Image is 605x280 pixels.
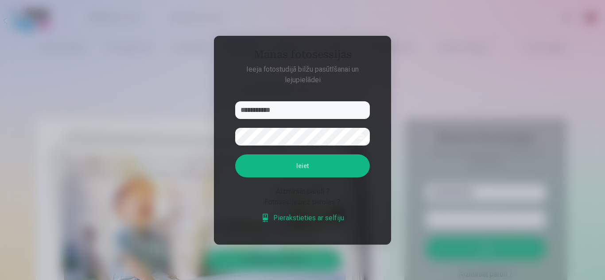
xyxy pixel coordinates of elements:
h4: Manas fotosessijas [226,48,379,64]
div: Fotosesija bez paroles ? [235,197,370,207]
a: Pierakstieties ar selfiju [261,213,344,223]
button: Ieiet [235,154,370,177]
p: Ieeja fotostudijā bilžu pasūtīšanai un lejupielādei [226,64,379,85]
div: Aizmirsāt paroli ? [235,186,370,197]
